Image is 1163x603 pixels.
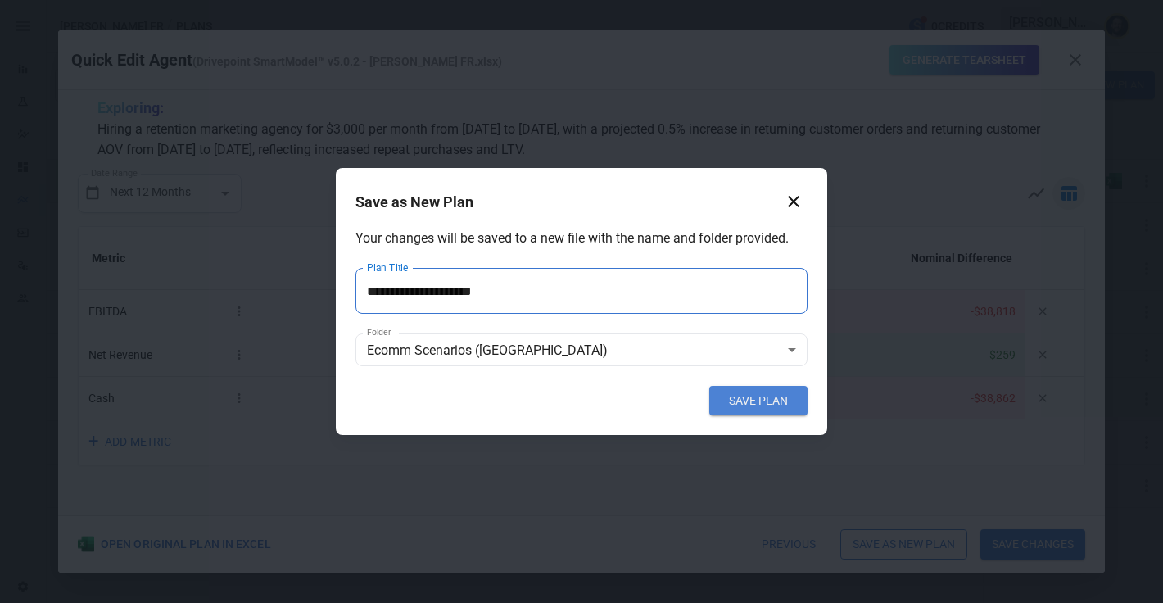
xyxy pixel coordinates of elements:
label: Folder [367,326,391,338]
label: Plan Title [367,261,408,274]
button: SAVE PLAN [709,386,808,415]
p: Your changes will be saved to a new file with the name and folder provided. [355,229,808,248]
div: Ecomm Scenarios ([GEOGRAPHIC_DATA]) [355,327,808,373]
p: Save as New Plan [355,191,473,213]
